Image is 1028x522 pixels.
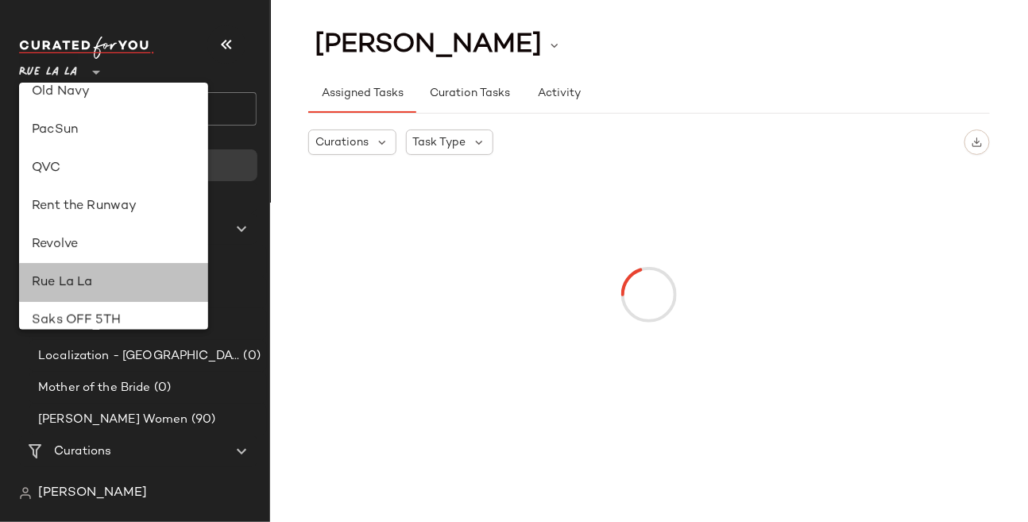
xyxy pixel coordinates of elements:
[140,315,165,334] span: (25)
[158,220,176,238] span: (6)
[54,188,125,207] span: All Products
[38,484,147,503] span: [PERSON_NAME]
[413,134,466,151] span: Task Type
[151,379,171,397] span: (0)
[38,411,188,429] span: [PERSON_NAME] Women
[19,487,32,500] img: svg%3e
[188,411,216,429] span: (90)
[315,134,369,151] span: Curations
[54,443,111,461] span: Curations
[38,315,140,334] span: [PERSON_NAME]
[140,284,168,302] span: (50)
[241,347,261,365] span: (0)
[19,37,154,59] img: cfy_white_logo.C9jOOHJF.svg
[38,252,179,270] span: Gameday - [US_STATE]
[54,220,158,238] span: Global Clipboards
[537,87,581,100] span: Activity
[25,157,41,173] img: svg%3e
[179,252,199,270] span: (0)
[38,284,140,302] span: [PERSON_NAME]
[38,379,151,397] span: Mother of the Bride
[321,87,404,100] span: Assigned Tasks
[51,157,114,175] span: Dashboard
[19,54,77,83] span: Rue La La
[972,137,983,148] img: svg%3e
[315,30,542,60] span: [PERSON_NAME]
[429,87,510,100] span: Curation Tasks
[38,347,241,365] span: Localization - [GEOGRAPHIC_DATA]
